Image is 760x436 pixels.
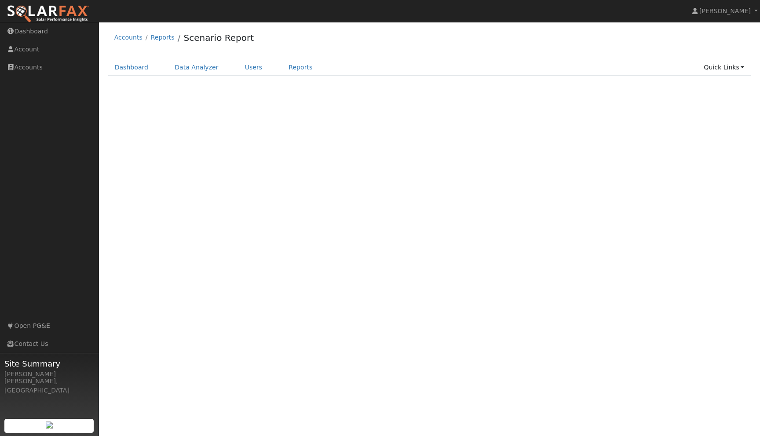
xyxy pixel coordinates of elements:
[697,59,751,76] a: Quick Links
[151,34,175,41] a: Reports
[114,34,142,41] a: Accounts
[168,59,225,76] a: Data Analyzer
[108,59,155,76] a: Dashboard
[183,33,254,43] a: Scenario Report
[4,358,94,370] span: Site Summary
[4,377,94,395] div: [PERSON_NAME], [GEOGRAPHIC_DATA]
[238,59,269,76] a: Users
[699,7,751,15] span: [PERSON_NAME]
[282,59,319,76] a: Reports
[4,370,94,379] div: [PERSON_NAME]
[7,5,89,23] img: SolarFax
[46,421,53,429] img: retrieve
